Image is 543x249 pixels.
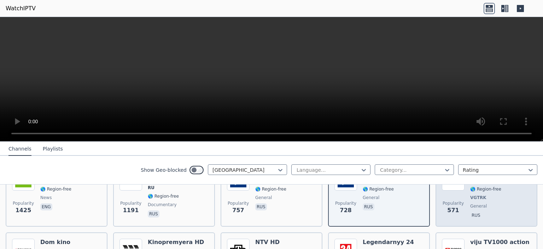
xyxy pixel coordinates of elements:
[363,195,379,200] span: general
[148,193,179,199] span: 🌎 Region-free
[470,239,530,246] h6: viju TV1000 action
[123,206,139,215] span: 1191
[340,206,351,215] span: 728
[40,239,71,246] h6: Dom kino
[363,239,414,246] h6: Legendarnyy 24
[470,203,487,209] span: general
[447,206,459,215] span: 571
[470,186,501,192] span: 🌎 Region-free
[148,239,204,246] h6: Kinopremyera HD
[8,142,31,156] button: Channels
[255,239,286,246] h6: NTV HD
[43,142,63,156] button: Playlists
[40,186,71,192] span: 🌎 Region-free
[255,203,267,210] p: rus
[16,206,31,215] span: 1425
[148,202,177,208] span: documentary
[141,166,187,174] label: Show Geo-blocked
[40,203,52,210] p: eng
[40,195,52,200] span: news
[148,185,154,191] span: RU
[6,4,36,13] a: WatchIPTV
[335,200,356,206] span: Popularity
[232,206,244,215] span: 757
[470,195,486,200] span: VGTRK
[470,212,482,219] p: rus
[363,186,394,192] span: 🌎 Region-free
[363,203,374,210] p: rus
[255,195,272,200] span: general
[443,200,464,206] span: Popularity
[13,200,34,206] span: Popularity
[148,210,159,217] p: rus
[120,200,141,206] span: Popularity
[228,200,249,206] span: Popularity
[255,186,286,192] span: 🌎 Region-free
